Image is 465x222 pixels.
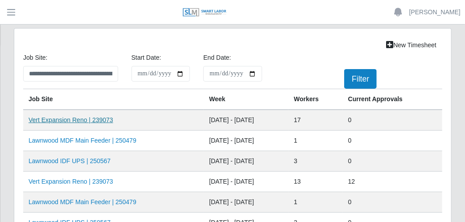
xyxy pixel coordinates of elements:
td: 1 [288,192,343,213]
th: Workers [288,89,343,110]
td: [DATE] - [DATE] [204,151,288,172]
td: 0 [343,192,442,213]
th: Current Approvals [343,89,442,110]
a: New Timesheet [381,37,442,53]
td: 12 [343,172,442,192]
a: Lawnwood MDF Main Feeder | 250479 [29,137,136,144]
td: 1 [288,131,343,151]
td: 0 [343,110,442,131]
td: 13 [288,172,343,192]
img: SLM Logo [182,8,227,17]
th: Week [204,89,288,110]
a: Lawnwood IDF UPS | 250567 [29,157,111,164]
td: [DATE] - [DATE] [204,110,288,131]
td: 17 [288,110,343,131]
td: 0 [343,151,442,172]
a: Vert Expansion Reno | 239073 [29,178,113,185]
a: [PERSON_NAME] [409,8,461,17]
label: job site: [23,53,47,62]
a: Vert Expansion Reno | 239073 [29,116,113,123]
td: 3 [288,151,343,172]
td: 0 [343,131,442,151]
button: Filter [344,69,377,89]
td: [DATE] - [DATE] [204,172,288,192]
a: Lawnwood MDF Main Feeder | 250479 [29,198,136,206]
label: Start Date: [132,53,161,62]
td: [DATE] - [DATE] [204,131,288,151]
th: job site [23,89,204,110]
label: End Date: [203,53,231,62]
td: [DATE] - [DATE] [204,192,288,213]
